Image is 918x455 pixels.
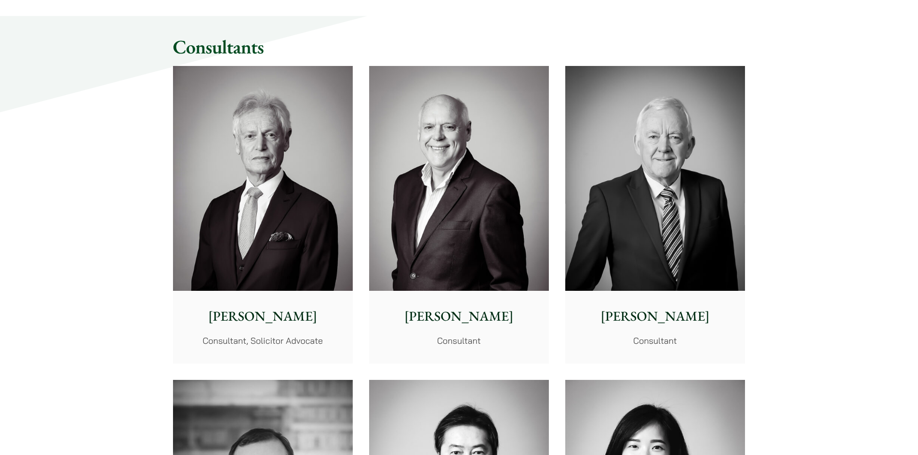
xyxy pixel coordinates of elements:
[377,334,541,347] p: Consultant
[573,306,737,326] p: [PERSON_NAME]
[377,306,541,326] p: [PERSON_NAME]
[565,66,745,364] a: [PERSON_NAME] Consultant
[173,66,353,364] a: [PERSON_NAME] Consultant, Solicitor Advocate
[181,306,345,326] p: [PERSON_NAME]
[181,334,345,347] p: Consultant, Solicitor Advocate
[369,66,549,364] a: [PERSON_NAME] Consultant
[173,35,745,58] h2: Consultants
[573,334,737,347] p: Consultant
